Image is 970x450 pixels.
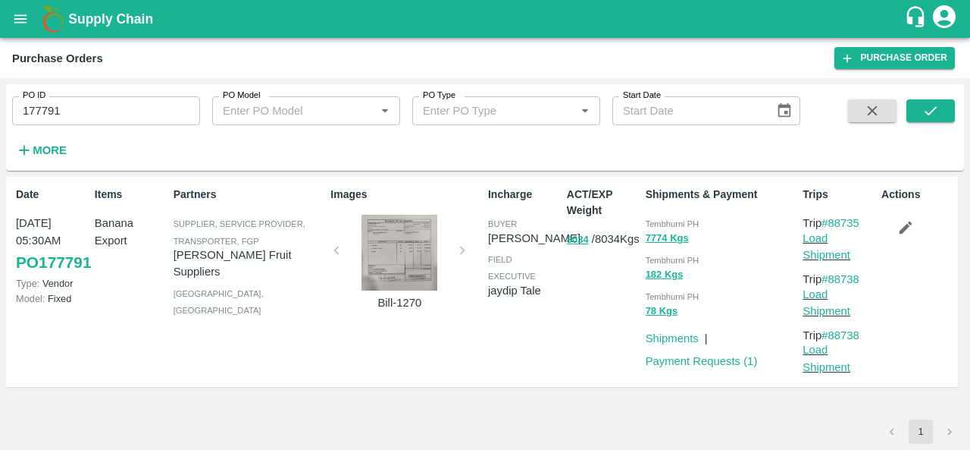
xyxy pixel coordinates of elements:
p: Trip [803,327,875,344]
nav: pagination navigation [878,420,964,444]
p: [PERSON_NAME] Fruit Suppliers [174,247,325,281]
button: 78 Kgs [646,303,678,320]
button: Choose date [770,96,799,125]
p: [PERSON_NAME] [488,230,580,247]
img: logo [38,4,68,34]
p: Incharge [488,187,561,203]
div: Purchase Orders [12,49,103,68]
div: account of current user [931,3,958,35]
button: Open [575,101,595,121]
p: Partners [174,187,325,203]
b: Supply Chain [68,11,153,27]
p: Vendor [16,276,89,291]
button: 8034 [567,231,589,249]
span: Type: [16,278,39,289]
p: Images [330,187,482,203]
p: Banana Export [95,215,167,249]
span: [GEOGRAPHIC_DATA] , [GEOGRAPHIC_DATA] [174,289,264,315]
p: Date [16,187,89,203]
p: Bill-1270 [343,294,456,311]
p: jaydip Tale [488,282,561,299]
label: PO Type [423,90,455,102]
input: Enter PO Type [417,101,551,121]
a: #88735 [821,217,859,229]
p: Items [95,187,167,203]
a: Purchase Order [834,47,955,69]
span: Model: [16,293,45,304]
strong: More [33,144,67,156]
span: Tembhurni PH [646,292,699,301]
a: Load Shipment [803,288,850,317]
div: | [699,324,708,347]
p: ACT/EXP Weight [567,187,640,219]
p: / 8034 Kgs [567,231,640,248]
label: PO ID [23,90,45,102]
a: Supply Chain [68,8,904,30]
p: [DATE] 05:30AM [16,215,89,249]
label: Start Date [623,90,661,102]
a: Shipments [646,332,699,345]
p: Shipments & Payment [646,187,797,203]
button: open drawer [3,2,38,36]
a: Payment Requests (1) [646,355,758,367]
button: 182 Kgs [646,266,684,284]
span: Tembhurni PH [646,256,699,265]
span: Tembhurni PH [646,219,699,228]
input: Enter PO Model [217,101,351,121]
span: field executive [488,255,536,281]
span: Supplier, Service Provider, Transporter, FGP [174,219,305,245]
button: 7774 Kgs [646,230,689,247]
p: Trip [803,271,875,288]
button: More [12,137,70,163]
a: PO177791 [16,249,91,276]
div: customer-support [904,5,931,33]
a: Load Shipment [803,232,850,261]
p: Actions [881,187,954,203]
button: page 1 [909,420,933,444]
a: #88738 [821,329,859,341]
a: Load Shipment [803,344,850,373]
input: Enter PO ID [12,96,200,125]
label: PO Model [223,90,261,102]
span: buyer [488,219,517,228]
p: Trips [803,187,875,203]
button: Open [375,101,395,121]
a: #88738 [821,273,859,285]
input: Start Date [612,96,764,125]
p: Fixed [16,291,89,306]
p: Trip [803,215,875,231]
